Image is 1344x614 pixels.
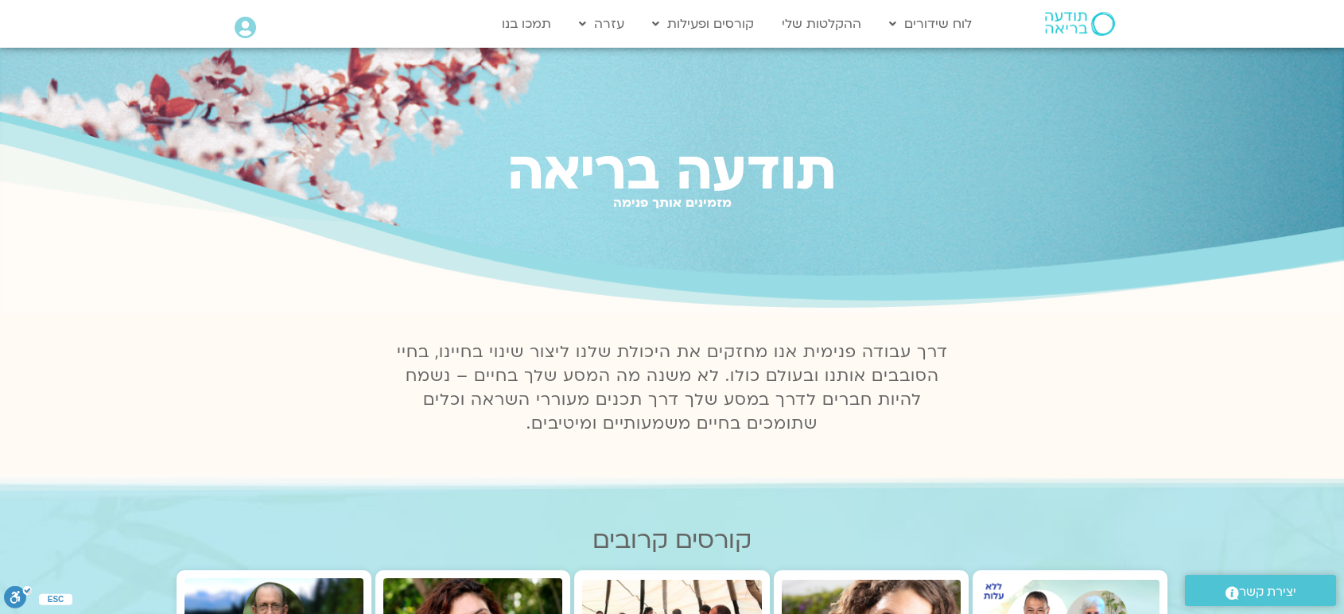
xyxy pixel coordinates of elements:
[1045,12,1115,36] img: תודעה בריאה
[774,9,869,39] a: ההקלטות שלי
[1239,581,1296,603] span: יצירת קשר
[387,340,957,436] p: דרך עבודה פנימית אנו מחזקים את היכולת שלנו ליצור שינוי בחיינו, בחיי הסובבים אותנו ובעולם כולו. לא...
[881,9,980,39] a: לוח שידורים
[644,9,762,39] a: קורסים ופעילות
[494,9,559,39] a: תמכו בנו
[177,527,1167,554] h2: קורסים קרובים
[1185,575,1336,606] a: יצירת קשר
[571,9,632,39] a: עזרה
